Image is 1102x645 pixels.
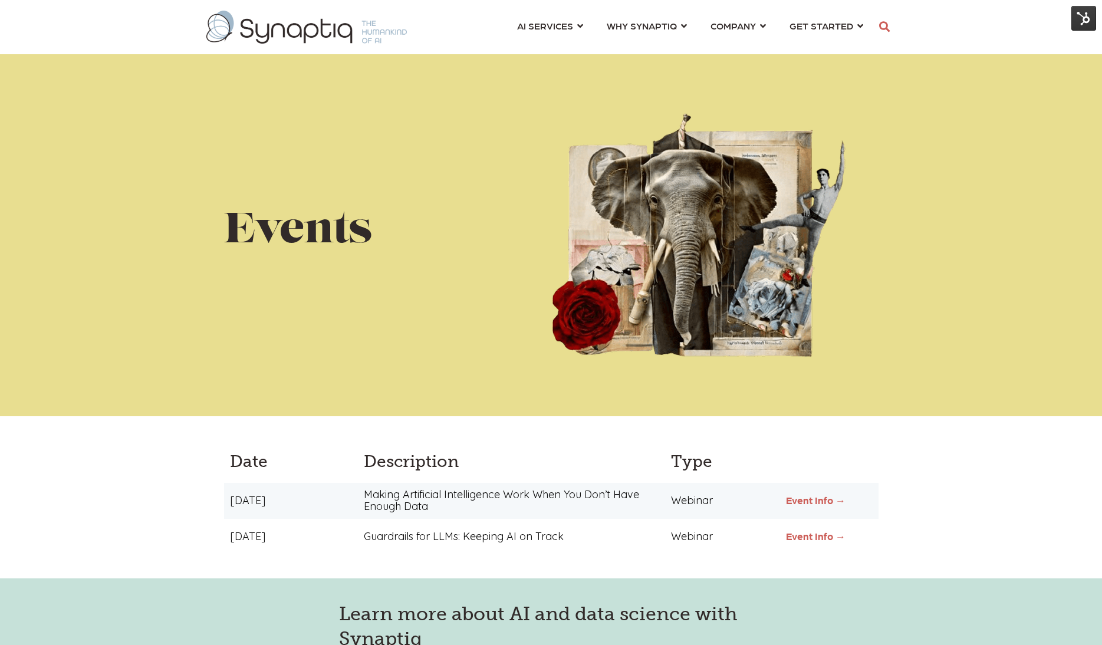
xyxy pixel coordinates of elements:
h1: Events [224,209,551,255]
span: COMPANY [710,18,756,34]
a: GET STARTED [790,15,863,37]
div: Webinar [662,495,780,507]
div: Guardrails for LLMs: Keeping AI on Track [355,531,663,543]
img: HubSpot Tools Menu Toggle [1071,6,1096,31]
h4: Type [671,452,771,472]
span: WHY SYNAPTIQ [607,18,677,34]
div: Making Artificial Intelligence Work When You Don’t Have Enough Data [355,489,663,513]
a: Event Info → [786,494,846,506]
span: AI SERVICES [517,18,573,34]
div: [DATE] [224,495,355,507]
img: Hiring_Performace-removebg-500x415%20-tinified.png [551,113,846,357]
div: Webinar [662,531,780,543]
img: synaptiq logo-1 [206,11,407,44]
span: GET STARTED [790,18,853,34]
div: [DATE] [224,531,355,543]
h4: Date [230,452,349,472]
a: COMPANY [710,15,766,37]
h4: Description [364,452,654,472]
a: WHY SYNAPTIQ [607,15,687,37]
a: AI SERVICES [517,15,583,37]
nav: menu [505,6,875,48]
a: Event Info → [786,530,846,542]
